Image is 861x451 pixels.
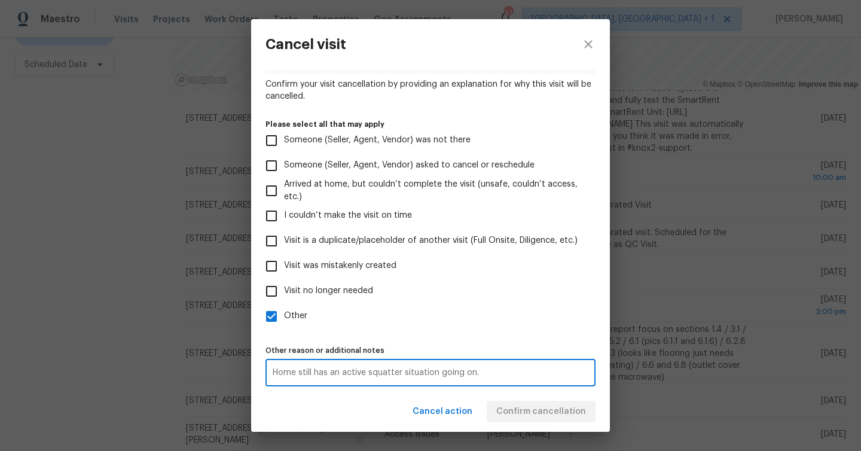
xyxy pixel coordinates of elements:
label: Please select all that may apply [265,121,596,128]
span: Visit is a duplicate/placeholder of another visit (Full Onsite, Diligence, etc.) [284,234,578,247]
span: I couldn’t make the visit on time [284,209,412,222]
span: Someone (Seller, Agent, Vendor) was not there [284,134,471,147]
span: Other [284,310,307,322]
span: Visit no longer needed [284,285,373,297]
span: Visit was mistakenly created [284,260,396,272]
button: Cancel action [408,401,477,423]
h3: Cancel visit [265,36,346,53]
span: Someone (Seller, Agent, Vendor) asked to cancel or reschedule [284,159,535,172]
button: close [567,19,610,69]
span: Cancel action [413,404,472,419]
label: Other reason or additional notes [265,347,596,354]
span: Confirm your visit cancellation by providing an explanation for why this visit will be cancelled. [265,78,596,102]
span: Arrived at home, but couldn’t complete the visit (unsafe, couldn’t access, etc.) [284,178,586,203]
